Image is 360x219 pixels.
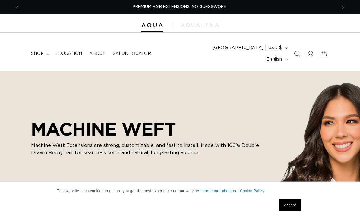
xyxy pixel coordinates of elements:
[109,47,155,60] a: Salon Locator
[52,47,86,60] a: Education
[290,47,304,60] summary: Search
[31,51,44,56] span: shop
[86,47,109,60] a: About
[133,5,227,9] span: PREMIUM HAIR EXTENSIONS. NO GUESSWORK.
[263,54,290,65] button: English
[201,189,265,193] a: Learn more about our Cookie Policy.
[336,2,349,13] button: Next announcement
[89,51,106,56] span: About
[113,51,151,56] span: Salon Locator
[31,118,260,139] h2: MACHINE WEFT
[279,199,301,211] a: Accept
[55,51,82,56] span: Education
[209,42,290,54] button: [GEOGRAPHIC_DATA] | USD $
[27,47,52,60] summary: shop
[11,2,24,13] button: Previous announcement
[31,142,260,156] p: Machine Weft Extensions are strong, customizable, and fast to install. Made with 100% Double Draw...
[181,23,219,27] img: aqualyna.com
[141,23,163,27] img: Aqua Hair Extensions
[57,188,303,194] p: This website uses cookies to ensure you get the best experience on our website.
[266,56,282,63] span: English
[212,45,282,51] span: [GEOGRAPHIC_DATA] | USD $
